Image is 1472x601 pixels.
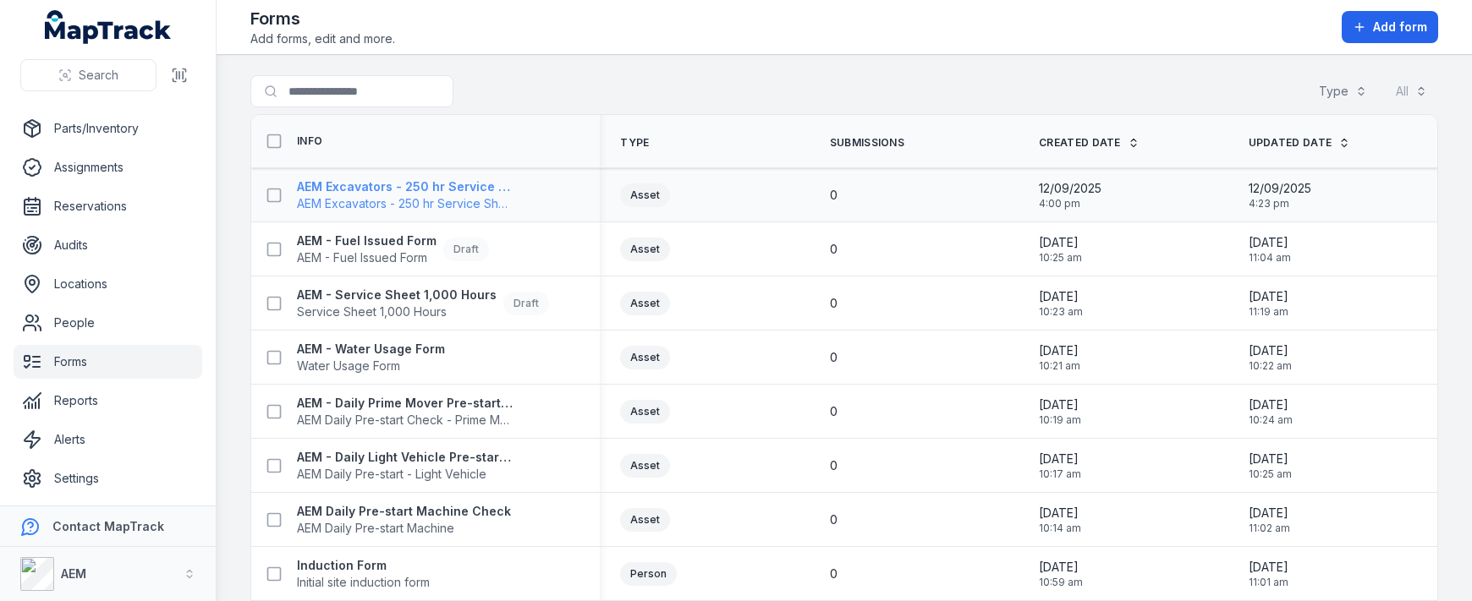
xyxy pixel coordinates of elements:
button: All [1385,75,1438,107]
strong: AEM - Daily Prime Mover Pre-start Check [297,395,514,412]
span: 11:01 am [1249,576,1288,589]
span: 11:04 am [1249,251,1291,265]
span: Service Sheet 1,000 Hours [297,303,497,320]
span: 10:14 am [1039,522,1081,535]
time: 20/08/2025, 10:22:53 am [1249,342,1292,373]
span: 0 [830,457,838,474]
span: 10:25 am [1249,467,1292,481]
span: [DATE] [1249,559,1288,576]
time: 20/08/2025, 10:17:36 am [1039,451,1081,481]
time: 07/08/2025, 10:59:44 am [1039,559,1083,589]
span: Created Date [1039,136,1121,150]
a: AEM - Fuel Issued FormAEM - Fuel Issued FormDraft [297,232,489,266]
span: 10:17 am [1039,467,1081,481]
span: [DATE] [1039,451,1081,467]
span: 10:23 am [1039,305,1083,319]
button: Type [1308,75,1378,107]
strong: AEM Excavators - 250 hr Service Sheet [297,178,514,195]
span: 0 [830,187,838,204]
span: [DATE] [1249,505,1290,522]
span: AEM Daily Pre-start Machine [297,520,511,537]
time: 20/08/2025, 10:23:42 am [1039,288,1083,319]
a: Reports [14,384,202,418]
span: 10:59 am [1039,576,1083,589]
a: Assignments [14,150,202,184]
span: Add forms, edit and more. [250,30,395,47]
span: Initial site induction form [297,574,430,591]
span: [DATE] [1039,559,1083,576]
div: Asset [620,508,670,532]
button: Add form [1342,11,1438,43]
span: 0 [830,349,838,366]
span: 10:25 am [1039,251,1082,265]
a: Created Date [1039,136,1140,150]
span: Updated Date [1249,136,1332,150]
span: [DATE] [1249,234,1291,251]
div: Asset [620,183,670,207]
time: 20/08/2025, 10:25:02 am [1249,451,1292,481]
span: 0 [830,565,838,582]
a: Forms [14,345,202,379]
time: 20/08/2025, 10:21:43 am [1039,342,1080,373]
span: AEM - Fuel Issued Form [297,249,437,266]
span: Type [620,136,649,150]
span: 11:02 am [1249,522,1290,535]
span: Info [297,134,322,148]
a: Audits [14,228,202,262]
span: 12/09/2025 [1039,180,1101,197]
div: Person [620,562,677,586]
a: Reservations [14,189,202,223]
span: AEM Excavators - 250 hr Service Sheet [297,195,514,212]
strong: AEM [61,566,86,581]
a: Induction FormInitial site induction form [297,557,430,591]
span: [DATE] [1039,342,1080,359]
time: 20/08/2025, 10:25:27 am [1039,234,1082,265]
a: AEM - Daily Light Vehicle Pre-start CheckAEM Daily Pre-start - Light Vehicle [297,449,514,483]
time: 20/08/2025, 10:19:03 am [1039,396,1081,427]
a: Settings [14,462,202,495]
span: Search [79,67,118,84]
strong: AEM Daily Pre-start Machine Check [297,503,511,520]
div: Asset [620,400,670,423]
div: Asset [620,346,670,369]
span: 4:00 pm [1039,197,1101,210]
a: AEM Excavators - 250 hr Service SheetAEM Excavators - 250 hr Service Sheet [297,178,514,212]
time: 20/08/2025, 11:04:28 am [1249,234,1291,265]
a: AEM - Water Usage FormWater Usage Form [297,341,445,374]
strong: AEM - Fuel Issued Form [297,232,437,249]
a: Parts/Inventory [14,112,202,145]
span: AEM Daily Pre-start - Light Vehicle [297,466,514,483]
time: 07/08/2025, 11:01:46 am [1249,559,1288,589]
div: Draft [503,292,549,315]
time: 20/08/2025, 10:24:57 am [1249,396,1293,427]
a: Locations [14,267,202,301]
time: 20/08/2025, 11:19:03 am [1249,288,1288,319]
a: MapTrack [45,10,172,44]
span: 4:23 pm [1249,197,1311,210]
div: Asset [620,292,670,315]
div: Asset [620,238,670,261]
strong: Contact MapTrack [52,519,164,533]
strong: AEM - Water Usage Form [297,341,445,358]
span: 10:22 am [1249,359,1292,373]
span: [DATE] [1249,396,1293,413]
span: 0 [830,241,838,258]
time: 20/08/2025, 10:14:17 am [1039,505,1081,535]
span: [DATE] [1039,234,1082,251]
a: AEM - Service Sheet 1,000 HoursService Sheet 1,000 HoursDraft [297,287,549,320]
time: 20/08/2025, 11:02:46 am [1249,505,1290,535]
div: Draft [443,238,489,261]
span: [DATE] [1249,342,1292,359]
button: Search [20,59,157,91]
strong: AEM - Service Sheet 1,000 Hours [297,287,497,303]
a: AEM Daily Pre-start Machine CheckAEM Daily Pre-start Machine [297,503,511,537]
span: 10:24 am [1249,413,1293,427]
span: [DATE] [1039,396,1081,413]
span: 10:19 am [1039,413,1081,427]
time: 12/09/2025, 4:00:28 pm [1039,180,1101,210]
a: People [14,306,202,340]
time: 12/09/2025, 4:23:20 pm [1249,180,1311,210]
span: AEM Daily Pre-start Check - Prime Move [297,412,514,429]
a: AEM - Daily Prime Mover Pre-start CheckAEM Daily Pre-start Check - Prime Move [297,395,514,429]
span: Add form [1373,19,1427,36]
